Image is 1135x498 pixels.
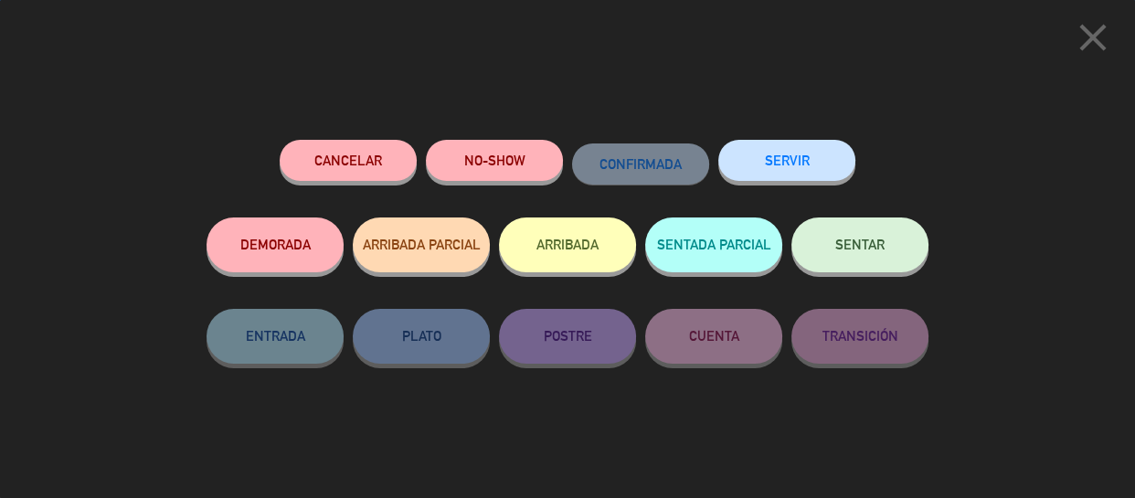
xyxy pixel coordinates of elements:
[599,156,682,172] span: CONFIRMADA
[499,217,636,272] button: ARRIBADA
[791,217,928,272] button: SENTAR
[572,143,709,185] button: CONFIRMADA
[835,237,885,252] span: SENTAR
[353,217,490,272] button: ARRIBADA PARCIAL
[426,140,563,181] button: NO-SHOW
[1065,14,1121,68] button: close
[207,309,344,364] button: ENTRADA
[363,237,481,252] span: ARRIBADA PARCIAL
[791,309,928,364] button: TRANSICIÓN
[645,309,782,364] button: CUENTA
[353,309,490,364] button: PLATO
[645,217,782,272] button: SENTADA PARCIAL
[718,140,855,181] button: SERVIR
[1070,15,1116,60] i: close
[280,140,417,181] button: Cancelar
[499,309,636,364] button: POSTRE
[207,217,344,272] button: DEMORADA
